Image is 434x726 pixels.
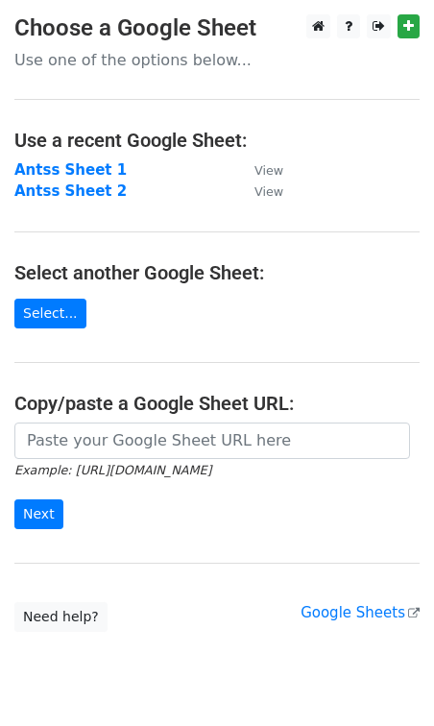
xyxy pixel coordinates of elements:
input: Next [14,499,63,529]
a: Select... [14,299,86,328]
a: Antss Sheet 1 [14,161,127,179]
small: View [254,163,283,178]
small: View [254,184,283,199]
h4: Select another Google Sheet: [14,261,420,284]
h4: Use a recent Google Sheet: [14,129,420,152]
small: Example: [URL][DOMAIN_NAME] [14,463,211,477]
h3: Choose a Google Sheet [14,14,420,42]
a: Antss Sheet 2 [14,182,127,200]
a: View [235,161,283,179]
input: Paste your Google Sheet URL here [14,423,410,459]
p: Use one of the options below... [14,50,420,70]
a: View [235,182,283,200]
h4: Copy/paste a Google Sheet URL: [14,392,420,415]
a: Google Sheets [301,604,420,621]
a: Need help? [14,602,108,632]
